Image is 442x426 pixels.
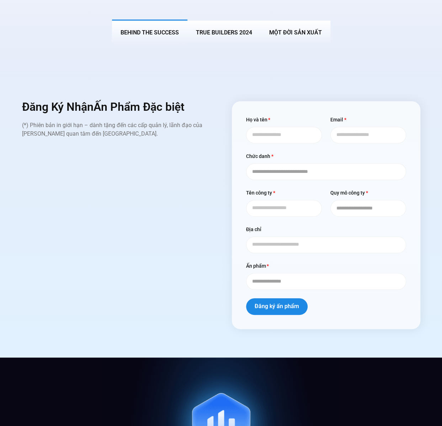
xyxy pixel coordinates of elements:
[246,298,308,315] button: Đăng ký ấn phẩm
[330,189,368,200] label: Quy mô công ty
[196,29,252,36] span: True Builders 2024
[246,115,271,127] label: Họ và tên
[246,152,273,163] label: Chức danh
[22,101,211,113] h2: Đăng Ký Nhận
[246,225,261,236] label: Địa chỉ
[246,115,406,323] form: Biểu mẫu mới
[269,29,322,36] span: MỘT ĐỜI SẢN XUẤT
[255,304,299,309] span: Đăng ký ấn phẩm
[246,262,269,273] label: Ấn phẩm
[94,100,185,114] span: Ấn Phẩm Đặc biệt
[246,189,275,200] label: Tên công ty
[22,121,211,138] p: (*) Phiên bản in giới hạn – dành tặng đến các cấp quản lý, lãnh đạo của [PERSON_NAME] quan tâm đế...
[121,29,179,36] span: BEHIND THE SUCCESS
[330,115,346,127] label: Email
